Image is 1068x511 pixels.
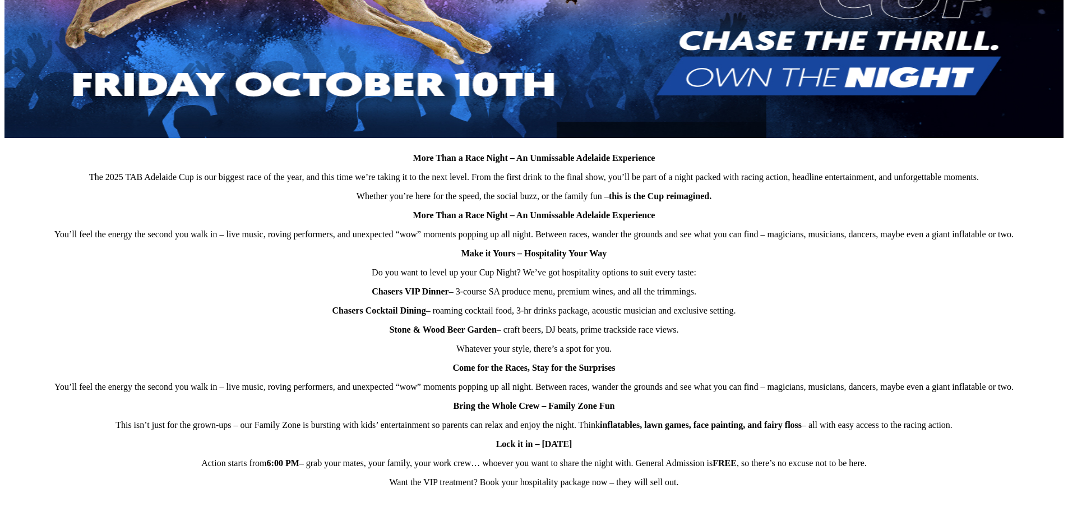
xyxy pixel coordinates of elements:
strong: inflatables, lawn games, face painting, and fairy floss [600,420,802,430]
p: Do you want to level up your Cup Night? We’ve got hospitality options to suit every taste: [4,268,1064,278]
strong: Stone & Wood Beer Garden [389,325,496,334]
strong: Chasers Cocktail Dining [332,306,426,315]
strong: 6 [267,458,271,468]
p: The 2025 TAB Adelaide Cup is our biggest race of the year, and this time we’re taking it to the n... [4,172,1064,182]
strong: :00 PM [271,458,299,468]
strong: Make it Yours – Hospitality Your Way [461,248,607,258]
strong: More Than a Race Night – An Unmissable Adelaide Experience [413,210,655,220]
strong: Lock it in – [DATE] [496,439,572,449]
strong: Bring the Whole Crew – Family Zone Fun [454,401,615,411]
p: This isn’t just for the grown-ups – our Family Zone is bursting with kids’ entertainment so paren... [4,420,1064,430]
strong: FREE [713,458,737,468]
strong: More Than a Race Night – An Unmissable Adelaide Experience [413,153,655,163]
p: You’ll feel the energy the second you walk in – live music, roving performers, and unexpected “wo... [4,382,1064,392]
p: – 3-course SA produce menu, premium wines, and all the trimmings. [4,287,1064,297]
p: Want the VIP treatment? Book your hospitality package now – they will sell out. [4,477,1064,487]
p: Action starts from – grab your mates, your family, your work crew… whoever you want to share the ... [4,458,1064,468]
p: – roaming cocktail food, 3-hr drinks package, acoustic musician and exclusive setting. [4,306,1064,316]
p: – craft beers, DJ beats, prime trackside race views. [4,325,1064,335]
p: You’ll feel the energy the second you walk in – live music, roving performers, and unexpected “wo... [4,229,1064,240]
strong: this is the Cup reimagined. [609,191,711,201]
strong: Come for the Races, Stay for the Surprises [452,363,615,372]
p: Whatever your style, there’s a spot for you. [4,344,1064,354]
strong: Chasers VIP Dinner [372,287,449,296]
p: Whether you’re here for the speed, the social buzz, or the family fun – [4,191,1064,201]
